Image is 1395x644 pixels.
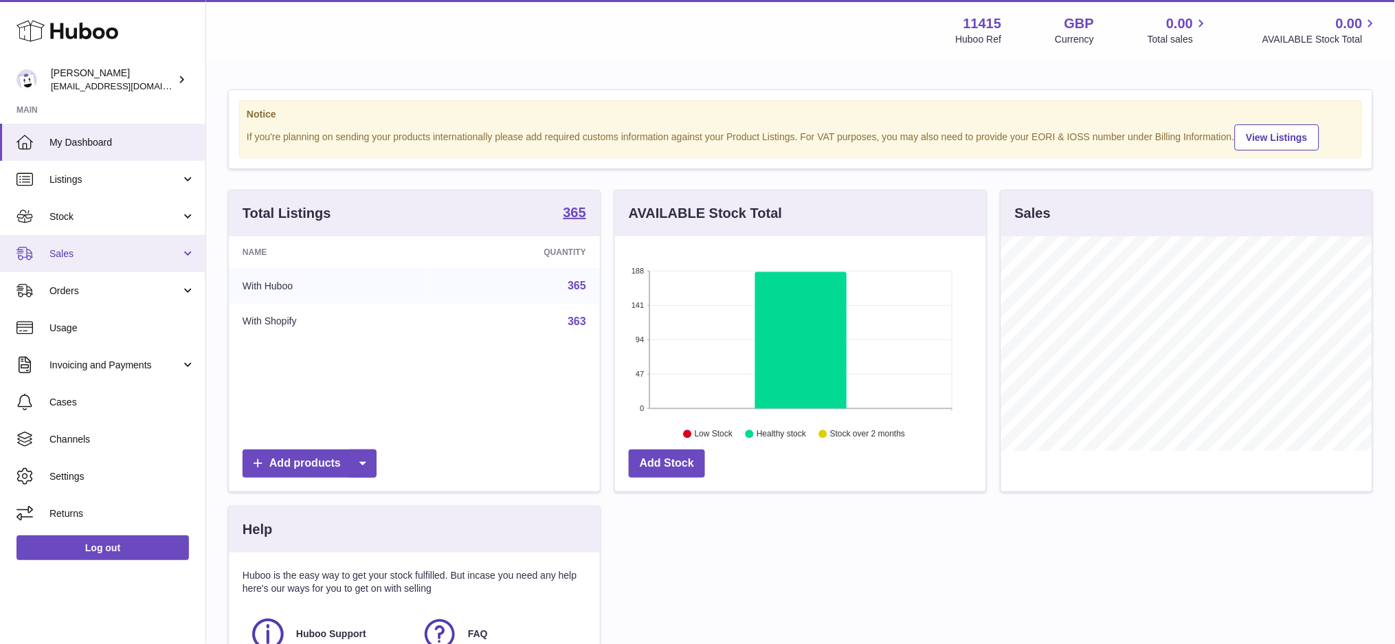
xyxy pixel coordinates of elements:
[51,67,175,93] div: [PERSON_NAME]
[49,359,181,372] span: Invoicing and Payments
[243,520,272,539] h3: Help
[49,136,195,149] span: My Dashboard
[49,433,195,446] span: Channels
[1262,33,1379,46] span: AVAILABLE Stock Total
[296,628,366,641] span: Huboo Support
[568,280,586,291] a: 365
[636,335,644,344] text: 94
[16,69,37,90] img: care@shopmanto.uk
[51,80,202,91] span: [EMAIL_ADDRESS][DOMAIN_NAME]
[243,204,331,223] h3: Total Listings
[1148,14,1209,46] a: 0.00 Total sales
[468,628,488,641] span: FAQ
[563,206,586,219] strong: 365
[49,210,181,223] span: Stock
[49,396,195,409] span: Cases
[229,236,429,268] th: Name
[1235,124,1319,151] a: View Listings
[247,122,1354,151] div: If you're planning on sending your products internationally please add required customs informati...
[695,430,733,439] text: Low Stock
[49,507,195,520] span: Returns
[1262,14,1379,46] a: 0.00 AVAILABLE Stock Total
[49,285,181,298] span: Orders
[229,268,429,304] td: With Huboo
[243,449,377,478] a: Add products
[629,204,782,223] h3: AVAILABLE Stock Total
[1056,33,1095,46] div: Currency
[1015,204,1051,223] h3: Sales
[1167,14,1194,33] span: 0.00
[956,33,1002,46] div: Huboo Ref
[757,430,807,439] text: Healthy stock
[1148,33,1209,46] span: Total sales
[49,322,195,335] span: Usage
[247,108,1354,121] strong: Notice
[1336,14,1363,33] span: 0.00
[963,14,1002,33] strong: 11415
[49,470,195,483] span: Settings
[229,304,429,340] td: With Shopify
[429,236,600,268] th: Quantity
[568,315,586,327] a: 363
[563,206,586,222] a: 365
[830,430,905,439] text: Stock over 2 months
[16,535,189,560] a: Log out
[49,247,181,260] span: Sales
[632,301,644,309] text: 141
[640,404,644,412] text: 0
[636,370,644,378] text: 47
[243,569,586,595] p: Huboo is the easy way to get your stock fulfilled. But incase you need any help here's our ways f...
[1064,14,1094,33] strong: GBP
[49,173,181,186] span: Listings
[632,267,644,275] text: 188
[629,449,705,478] a: Add Stock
